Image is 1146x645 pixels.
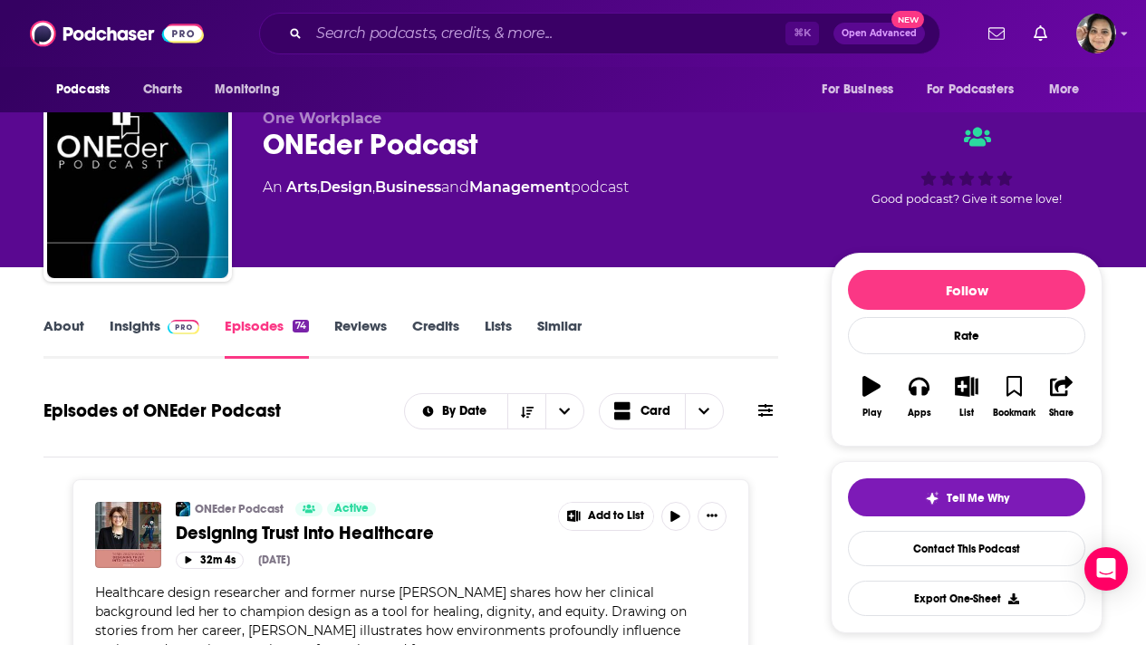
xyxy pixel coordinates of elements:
[833,23,925,44] button: Open AdvancedNew
[404,393,584,429] h2: Choose List sort
[168,320,199,334] img: Podchaser Pro
[559,503,653,530] button: Show More Button
[848,270,1085,310] button: Follow
[43,317,84,359] a: About
[588,509,644,523] span: Add to List
[1038,364,1085,429] button: Share
[263,110,381,127] span: One Workplace
[908,408,931,419] div: Apps
[131,72,193,107] a: Charts
[375,178,441,196] a: Business
[927,77,1014,102] span: For Podcasters
[441,178,469,196] span: and
[1076,14,1116,53] button: Show profile menu
[202,72,303,107] button: open menu
[176,552,244,569] button: 32m 4s
[258,554,290,566] div: [DATE]
[47,97,228,278] img: ONEder Podcast
[320,178,372,196] a: Design
[915,72,1040,107] button: open menu
[809,72,916,107] button: open menu
[698,502,727,531] button: Show More Button
[1076,14,1116,53] span: Logged in as shelbyjanner
[334,317,387,359] a: Reviews
[442,405,493,418] span: By Date
[848,581,1085,616] button: Export One-Sheet
[317,178,320,196] span: ,
[947,491,1009,505] span: Tell Me Why
[215,77,279,102] span: Monitoring
[1036,72,1103,107] button: open menu
[981,18,1012,49] a: Show notifications dropdown
[110,317,199,359] a: InsightsPodchaser Pro
[1084,547,1128,591] div: Open Intercom Messenger
[545,394,583,428] button: open menu
[56,77,110,102] span: Podcasts
[872,192,1062,206] span: Good podcast? Give it some love!
[30,16,204,51] img: Podchaser - Follow, Share and Rate Podcasts
[259,13,940,54] div: Search podcasts, credits, & more...
[405,405,507,418] button: open menu
[848,531,1085,566] a: Contact This Podcast
[943,364,990,429] button: List
[43,400,281,422] h1: Episodes of ONEder Podcast
[176,502,190,516] img: ONEder Podcast
[469,178,571,196] a: Management
[1049,408,1074,419] div: Share
[225,317,309,359] a: Episodes74
[372,178,375,196] span: ,
[507,394,545,428] button: Sort Direction
[848,317,1085,354] div: Rate
[822,77,893,102] span: For Business
[309,19,785,48] input: Search podcasts, credits, & more...
[143,77,182,102] span: Charts
[293,320,309,332] div: 74
[176,522,434,544] span: Designing Trust into Healthcare
[842,29,917,38] span: Open Advanced
[925,491,939,505] img: tell me why sparkle
[537,317,582,359] a: Similar
[263,177,629,198] div: An podcast
[862,408,881,419] div: Play
[1026,18,1055,49] a: Show notifications dropdown
[993,408,1035,419] div: Bookmark
[327,502,376,516] a: Active
[895,364,942,429] button: Apps
[485,317,512,359] a: Lists
[1049,77,1080,102] span: More
[891,11,924,28] span: New
[43,72,133,107] button: open menu
[640,405,670,418] span: Card
[848,364,895,429] button: Play
[95,502,161,568] img: Designing Trust into Healthcare
[286,178,317,196] a: Arts
[334,500,369,518] span: Active
[599,393,724,429] button: Choose View
[831,110,1103,222] div: Good podcast? Give it some love!
[412,317,459,359] a: Credits
[848,478,1085,516] button: tell me why sparkleTell Me Why
[195,502,284,516] a: ONEder Podcast
[1076,14,1116,53] img: User Profile
[959,408,974,419] div: List
[785,22,819,45] span: ⌘ K
[990,364,1037,429] button: Bookmark
[176,522,545,544] a: Designing Trust into Healthcare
